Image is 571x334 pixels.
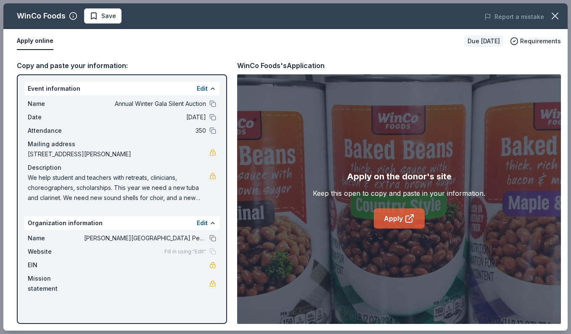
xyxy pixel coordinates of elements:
[347,170,452,183] div: Apply on the donor's site
[17,60,227,71] div: Copy and paste your information:
[28,139,216,149] div: Mailing address
[84,233,206,243] span: [PERSON_NAME][GEOGRAPHIC_DATA] Performing Arts
[84,99,206,109] span: Annual Winter Gala Silent Auction
[313,188,485,198] div: Keep this open to copy and paste in your information.
[24,82,219,95] div: Event information
[28,274,84,294] span: Mission statement
[28,149,209,159] span: [STREET_ADDRESS][PERSON_NAME]
[510,36,561,46] button: Requirements
[484,12,544,22] button: Report a mistake
[28,247,84,257] span: Website
[84,8,122,24] button: Save
[374,208,425,229] a: Apply
[28,126,84,136] span: Attendance
[464,35,503,47] div: Due [DATE]
[237,60,325,71] div: WinCo Foods's Application
[28,260,84,270] span: EIN
[164,248,206,255] span: Fill in using "Edit"
[28,233,84,243] span: Name
[24,216,219,230] div: Organization information
[17,9,66,23] div: WinCo Foods
[84,126,206,136] span: 350
[28,112,84,122] span: Date
[520,36,561,46] span: Requirements
[28,99,84,109] span: Name
[197,218,208,228] button: Edit
[28,173,209,203] span: We help student and teachers with retreats, clinicians, choreographers, scholarships. This year w...
[17,32,53,50] button: Apply online
[28,163,216,173] div: Description
[101,11,116,21] span: Save
[197,84,208,94] button: Edit
[84,112,206,122] span: [DATE]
